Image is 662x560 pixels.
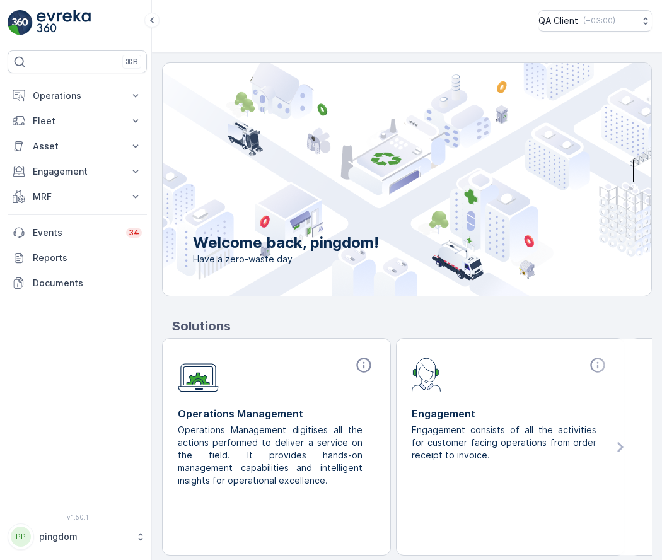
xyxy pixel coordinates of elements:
img: module-icon [412,356,441,392]
img: logo_light-DOdMpM7g.png [37,10,91,35]
p: Solutions [172,317,652,335]
img: module-icon [178,356,219,392]
button: Fleet [8,108,147,134]
button: Engagement [8,159,147,184]
p: MRF [33,190,122,203]
p: Operations Management [178,406,375,421]
a: Events34 [8,220,147,245]
button: PPpingdom [8,523,147,550]
img: logo [8,10,33,35]
p: 34 [129,228,139,238]
button: Asset [8,134,147,159]
p: Asset [33,140,122,153]
a: Documents [8,271,147,296]
span: Have a zero-waste day [193,253,379,265]
button: Operations [8,83,147,108]
p: Engagement [412,406,609,421]
p: Fleet [33,115,122,127]
p: Welcome back, pingdom! [193,233,379,253]
p: Documents [33,277,142,289]
p: Operations Management digitises all the actions performed to deliver a service on the field. It p... [178,424,365,487]
p: Events [33,226,119,239]
p: ( +03:00 ) [583,16,615,26]
button: QA Client(+03:00) [538,10,652,32]
p: Operations [33,90,122,102]
p: pingdom [39,530,129,543]
span: v 1.50.1 [8,513,147,521]
p: QA Client [538,15,578,27]
img: city illustration [106,63,651,296]
a: Reports [8,245,147,271]
button: MRF [8,184,147,209]
p: Engagement consists of all the activities for customer facing operations from order receipt to in... [412,424,599,462]
div: PP [11,527,31,547]
p: Engagement [33,165,122,178]
p: ⌘B [125,57,138,67]
p: Reports [33,252,142,264]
